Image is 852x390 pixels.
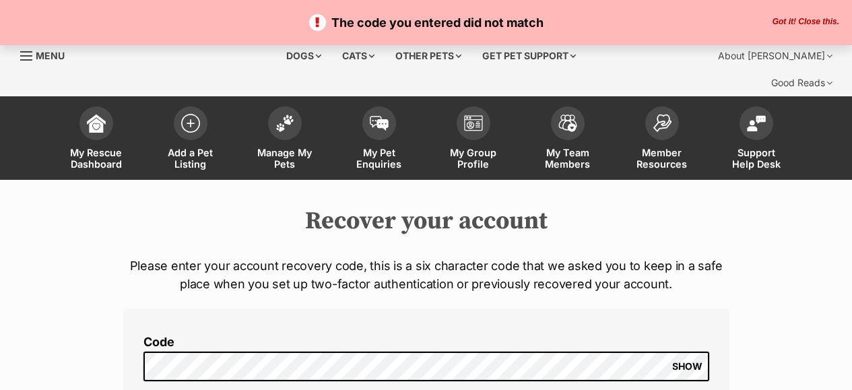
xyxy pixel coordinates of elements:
img: group-profile-icon-3fa3cf56718a62981997c0bc7e787c4b2cf8bcc04b72c1350f741eb67cf2f40e.svg [464,115,483,131]
img: add-pet-listing-icon-0afa8454b4691262ce3f59096e99ab1cd57d4a30225e0717b998d2c9b9846f56.svg [181,114,200,133]
a: My Team Members [521,100,615,180]
span: My Pet Enquiries [349,147,409,170]
span: SHOW [672,361,702,372]
div: Other pets [386,42,471,69]
span: My Team Members [537,147,598,170]
a: Manage My Pets [238,100,332,180]
div: Get pet support [473,42,585,69]
span: Add a Pet Listing [160,147,221,170]
img: team-members-icon-5396bd8760b3fe7c0b43da4ab00e1e3bb1a5d9ba89233759b79545d2d3fc5d0d.svg [558,115,577,132]
p: Please enter your account recovery code, this is a six character code that we asked you to keep i... [123,257,729,293]
img: member-resources-icon-8e73f808a243e03378d46382f2149f9095a855e16c252ad45f914b54edf8863c.svg [653,114,671,132]
img: help-desk-icon-fdf02630f3aa405de69fd3d07c3f3aa587a6932b1a1747fa1d2bba05be0121f9.svg [747,115,766,131]
a: Menu [20,42,74,67]
a: My Rescue Dashboard [49,100,143,180]
div: Cats [333,42,384,69]
span: My Group Profile [443,147,504,170]
div: Good Reads [762,69,842,96]
a: My Pet Enquiries [332,100,426,180]
a: My Group Profile [426,100,521,180]
div: Dogs [277,42,331,69]
span: Member Resources [632,147,692,170]
span: Support Help Desk [726,147,787,170]
span: My Rescue Dashboard [66,147,127,170]
img: dashboard-icon-eb2f2d2d3e046f16d808141f083e7271f6b2e854fb5c12c21221c1fb7104beca.svg [87,114,106,133]
a: Support Help Desk [709,100,804,180]
img: pet-enquiries-icon-7e3ad2cf08bfb03b45e93fb7055b45f3efa6380592205ae92323e6603595dc1f.svg [370,116,389,131]
a: Member Resources [615,100,709,180]
a: Add a Pet Listing [143,100,238,180]
div: About [PERSON_NAME] [709,42,842,69]
img: manage-my-pets-icon-02211641906a0b7f246fdf0571729dbe1e7629f14944591b6c1af311fb30b64b.svg [275,115,294,132]
span: Menu [36,50,65,61]
span: Manage My Pets [255,147,315,170]
h2: Recover your account [123,207,729,236]
label: Code [143,335,709,350]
